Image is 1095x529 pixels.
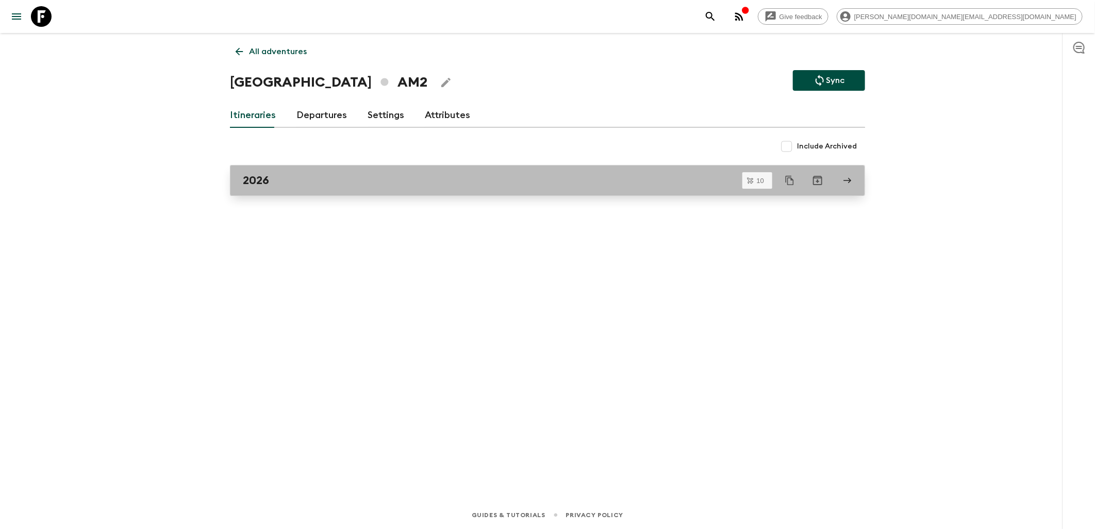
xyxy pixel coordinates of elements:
a: All adventures [230,41,312,62]
button: Sync adventure departures to the booking engine [793,70,865,91]
h1: [GEOGRAPHIC_DATA] AM2 [230,72,427,93]
span: Give feedback [774,13,828,21]
button: Archive [807,170,828,191]
a: Departures [296,103,347,128]
h2: 2026 [243,174,269,187]
a: Settings [368,103,404,128]
a: Guides & Tutorials [472,509,545,521]
a: Give feedback [758,8,828,25]
button: Edit Adventure Title [436,72,456,93]
p: Sync [826,74,844,87]
span: Include Archived [797,141,857,152]
p: All adventures [249,45,307,58]
a: 2026 [230,165,865,196]
button: search adventures [700,6,721,27]
a: Itineraries [230,103,276,128]
a: Privacy Policy [566,509,623,521]
div: [PERSON_NAME][DOMAIN_NAME][EMAIL_ADDRESS][DOMAIN_NAME] [837,8,1083,25]
button: Duplicate [781,171,799,190]
span: 10 [751,177,770,184]
a: Attributes [425,103,470,128]
span: [PERSON_NAME][DOMAIN_NAME][EMAIL_ADDRESS][DOMAIN_NAME] [849,13,1082,21]
button: menu [6,6,27,27]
